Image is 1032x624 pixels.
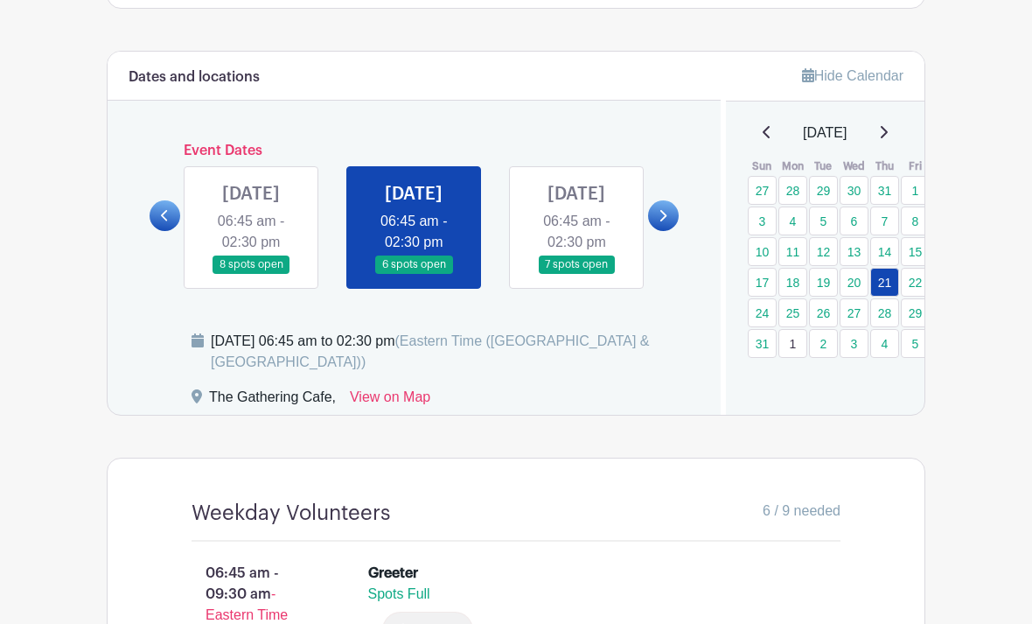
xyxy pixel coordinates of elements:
[840,299,868,328] a: 27
[748,238,777,267] a: 10
[748,207,777,236] a: 3
[747,158,777,176] th: Sun
[192,501,390,527] h4: Weekday Volunteers
[809,299,838,328] a: 26
[778,207,807,236] a: 4
[809,238,838,267] a: 12
[809,177,838,206] a: 29
[748,177,777,206] a: 27
[778,238,807,267] a: 11
[777,158,808,176] th: Mon
[901,330,930,359] a: 5
[778,299,807,328] a: 25
[840,330,868,359] a: 3
[211,334,650,370] span: (Eastern Time ([GEOGRAPHIC_DATA] & [GEOGRAPHIC_DATA]))
[803,123,847,144] span: [DATE]
[901,238,930,267] a: 15
[778,177,807,206] a: 28
[368,564,418,585] div: Greeter
[129,70,260,87] h6: Dates and locations
[778,330,807,359] a: 1
[368,587,430,602] span: Spots Full
[839,158,869,176] th: Wed
[763,501,840,522] span: 6 / 9 needed
[869,158,900,176] th: Thu
[901,177,930,206] a: 1
[840,177,868,206] a: 30
[870,207,899,236] a: 7
[778,269,807,298] a: 18
[748,299,777,328] a: 24
[809,330,838,359] a: 2
[209,388,336,416] div: The Gathering Cafe,
[809,269,838,298] a: 19
[840,269,868,298] a: 20
[870,238,899,267] a: 14
[350,388,430,416] a: View on Map
[870,177,899,206] a: 31
[211,332,700,374] div: [DATE] 06:45 am to 02:30 pm
[870,330,899,359] a: 4
[180,144,648,160] h6: Event Dates
[808,158,839,176] th: Tue
[901,269,930,298] a: 22
[809,207,838,236] a: 5
[840,238,868,267] a: 13
[901,207,930,236] a: 8
[748,269,777,298] a: 17
[900,158,931,176] th: Fri
[802,69,903,84] a: Hide Calendar
[840,207,868,236] a: 6
[901,299,930,328] a: 29
[870,269,899,298] a: 21
[748,330,777,359] a: 31
[870,299,899,328] a: 28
